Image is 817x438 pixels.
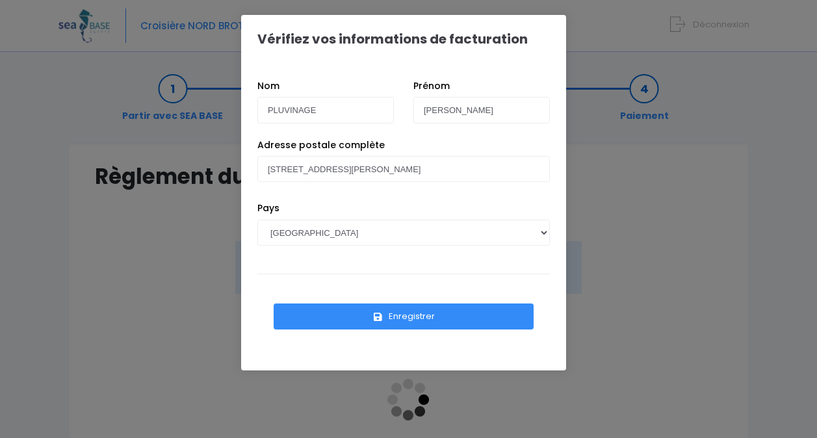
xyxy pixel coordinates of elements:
label: Nom [257,79,279,93]
label: Pays [257,201,279,215]
label: Prénom [413,79,450,93]
label: Adresse postale complète [257,138,385,152]
button: Enregistrer [274,303,534,329]
h1: Vérifiez vos informations de facturation [257,31,528,47]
